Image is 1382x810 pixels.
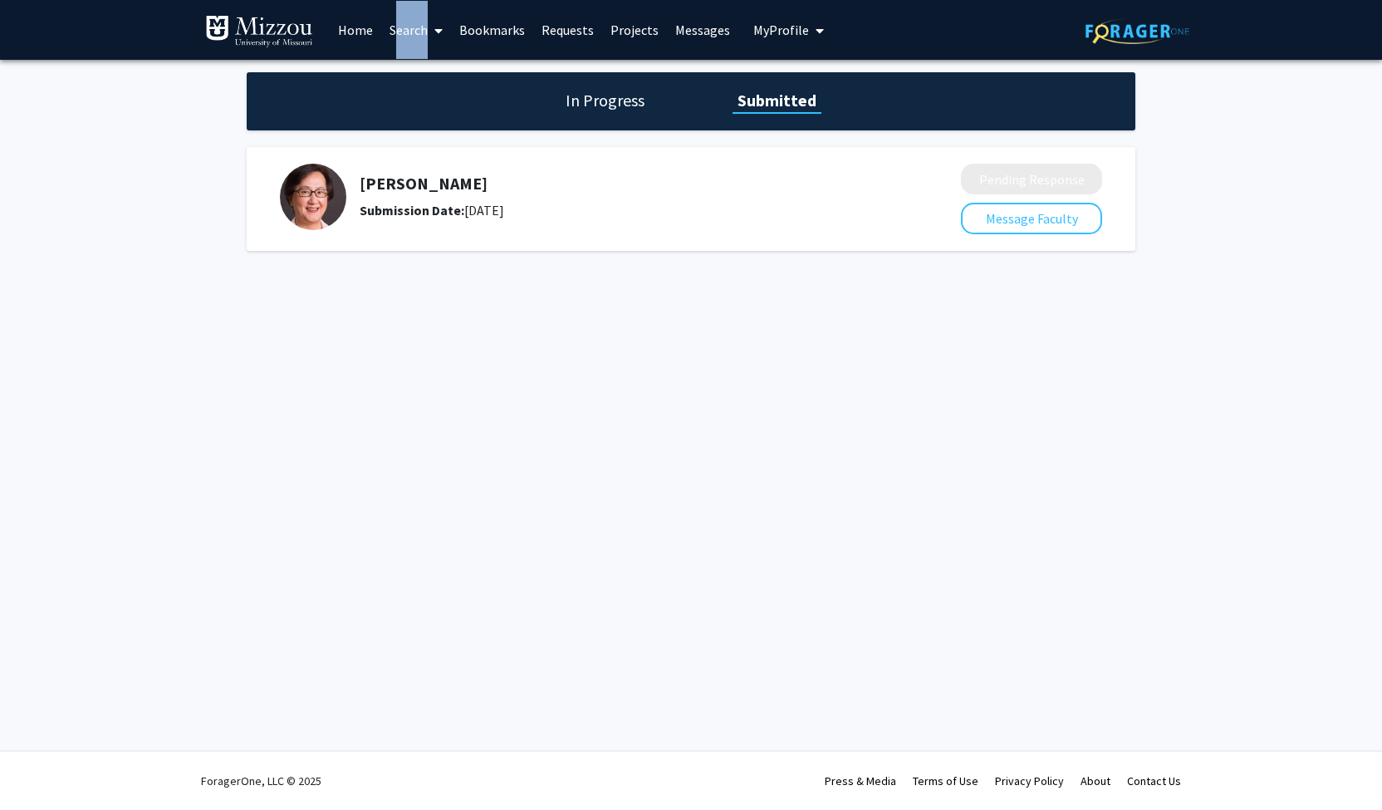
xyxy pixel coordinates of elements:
span: My Profile [753,22,809,38]
a: Messages [667,1,738,59]
a: About [1081,773,1110,788]
div: ForagerOne, LLC © 2025 [201,752,321,810]
b: Submission Date: [360,202,464,218]
h5: [PERSON_NAME] [360,174,873,194]
button: Pending Response [961,164,1102,194]
iframe: Chat [12,735,71,798]
a: Privacy Policy [995,773,1064,788]
a: Requests [533,1,602,59]
img: ForagerOne Logo [1086,18,1189,44]
a: Bookmarks [451,1,533,59]
a: Search [381,1,451,59]
h1: In Progress [561,89,649,112]
a: Contact Us [1127,773,1181,788]
img: Profile Picture [280,164,346,230]
h1: Submitted [733,89,821,112]
a: Message Faculty [961,210,1102,227]
div: [DATE] [360,200,873,220]
a: Projects [602,1,667,59]
img: University of Missouri Logo [205,15,313,48]
a: Terms of Use [913,773,978,788]
a: Press & Media [825,773,896,788]
button: Message Faculty [961,203,1102,234]
a: Home [330,1,381,59]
